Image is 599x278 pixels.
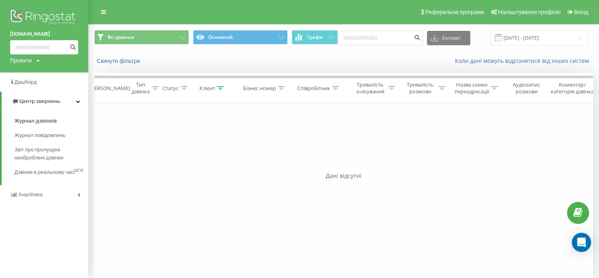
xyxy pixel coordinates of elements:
input: Пошук за номером [10,40,78,54]
a: Коли дані можуть відрізнятися вiд інших систем [455,57,593,64]
div: Клієнт [199,85,215,92]
img: Ringostat logo [10,8,78,28]
a: [DOMAIN_NAME] [10,30,78,38]
div: Дані відсутні [94,172,593,180]
span: Графік [307,34,323,40]
button: Графік [292,30,338,44]
a: Дзвінки в реальному часіNEW [14,165,88,179]
span: Центр звернень [19,98,60,104]
span: Вихід [574,9,588,15]
span: Реферальна програма [425,9,484,15]
div: Назва схеми переадресації [454,81,489,95]
span: Налаштування профілю [498,9,560,15]
span: Всі дзвінки [108,34,134,40]
a: Звіт про пропущені необроблені дзвінки [14,143,88,165]
div: Тип дзвінка [132,81,150,95]
span: Журнал дзвінків [14,117,57,125]
button: Скинути фільтри [94,57,144,64]
div: Бізнес номер [243,85,276,92]
input: Пошук за номером [338,31,423,45]
span: Звіт про пропущені необроблені дзвінки [14,146,84,162]
a: Журнал повідомлень [14,128,88,143]
div: Проекти [10,56,32,64]
button: Основний [193,30,288,44]
a: Центр звернень [2,92,88,111]
div: Тривалість очікування [354,81,386,95]
button: Всі дзвінки [94,30,189,44]
span: Аналiтика [18,191,43,197]
span: Дашборд [14,79,37,85]
div: Співробітник [297,85,330,92]
div: Тривалість розмови [404,81,436,95]
span: Дзвінки в реальному часі [14,168,75,176]
div: Коментар/категорія дзвінка [549,81,596,95]
button: Експорт [427,31,470,45]
span: Журнал повідомлень [14,131,65,139]
a: Журнал дзвінків [14,114,88,128]
div: Аудіозапис розмови [507,81,546,95]
div: Статус [162,85,179,92]
div: [PERSON_NAME] [89,85,130,92]
div: Open Intercom Messenger [572,233,591,252]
